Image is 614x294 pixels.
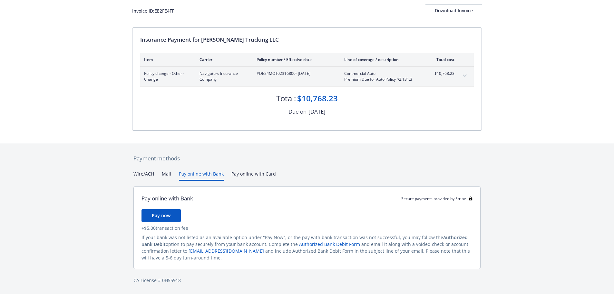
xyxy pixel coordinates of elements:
span: #DE24MOT02316800 - [DATE] [257,71,334,76]
button: Pay online with Card [231,170,276,181]
button: Wire/ACH [133,170,154,181]
div: If your bank was not listed as an available option under "Pay Now", or the pay with bank transact... [141,234,473,261]
span: Navigators Insurance Company [200,71,246,82]
div: Item [144,57,189,62]
button: Download Invoice [425,4,482,17]
span: Premium Due for Auto Policy $2,131.3 [344,76,420,82]
span: Pay now [152,212,171,218]
a: Authorized Bank Debit Form [299,241,360,247]
div: Policy number / Effective date [257,57,334,62]
button: Mail [162,170,171,181]
div: $10,768.23 [297,93,338,104]
span: Authorized Bank Debit [141,234,468,247]
div: Payment methods [133,154,481,163]
span: $10,768.23 [430,71,454,76]
div: Total: [276,93,296,104]
div: Download Invoice [425,5,482,17]
span: Commercial Auto [344,71,420,76]
div: Secure payments provided by Stripe [401,196,473,201]
div: + $5.00 transaction fee [141,225,473,231]
button: Pay now [141,209,181,222]
div: Carrier [200,57,246,62]
div: Due on [288,107,307,116]
button: Pay online with Bank [179,170,224,181]
div: Total cost [430,57,454,62]
span: Policy change - Other - Change [144,71,189,82]
div: [DATE] [308,107,326,116]
span: Commercial AutoPremium Due for Auto Policy $2,131.3 [344,71,420,82]
div: CA License # 0H55918 [133,277,481,284]
div: Pay online with Bank [141,194,193,203]
a: [EMAIL_ADDRESS][DOMAIN_NAME] [189,248,264,254]
div: Line of coverage / description [344,57,420,62]
button: expand content [460,71,470,81]
div: Policy change - Other - ChangeNavigators Insurance Company#DE24MOT02316800- [DATE]Commercial Auto... [140,67,474,86]
div: Invoice ID: EE2FE4FF [132,7,174,14]
div: Insurance Payment for [PERSON_NAME] Trucking LLC [140,35,474,44]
